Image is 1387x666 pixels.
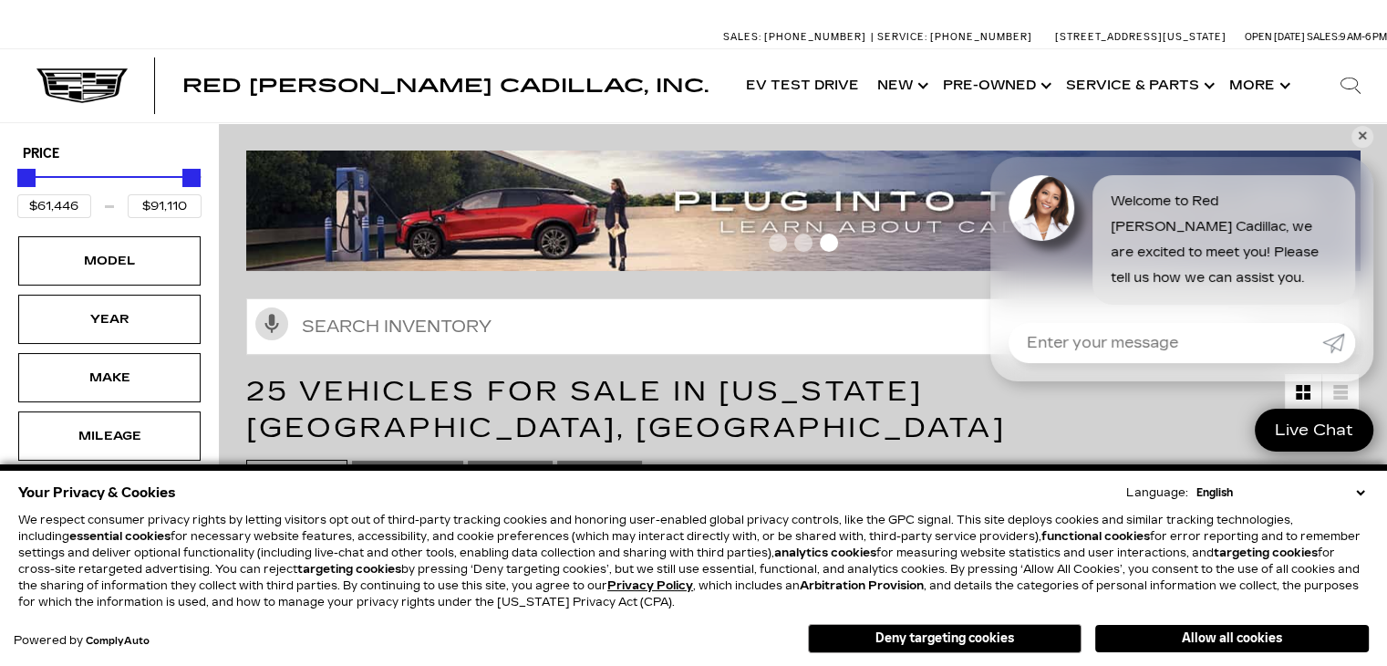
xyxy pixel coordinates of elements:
[1192,484,1369,501] select: Language Select
[737,49,868,122] a: EV Test Drive
[1041,530,1150,543] strong: functional cookies
[1057,49,1220,122] a: Service & Parts
[769,234,787,252] span: Go to slide 1
[723,31,761,43] span: Sales:
[64,368,155,388] div: Make
[1126,487,1188,498] div: Language:
[17,169,36,187] div: Minimum Price
[723,32,871,42] a: Sales: [PHONE_NUMBER]
[1009,323,1322,363] input: Enter your message
[868,49,934,122] a: New
[607,579,693,592] a: Privacy Policy
[18,295,201,344] div: YearYear
[18,512,1369,610] p: We respect consumer privacy rights by letting visitors opt out of third-party tracking cookies an...
[23,146,196,162] h5: Price
[18,480,176,505] span: Your Privacy & Cookies
[1340,31,1387,43] span: 9 AM-6 PM
[18,353,201,402] div: MakeMake
[18,236,201,286] div: ModelModel
[36,68,128,103] img: Cadillac Dark Logo with Cadillac White Text
[877,31,927,43] span: Service:
[255,307,288,340] svg: Click to toggle on voice search
[808,624,1082,653] button: Deny targeting cookies
[1055,31,1227,43] a: [STREET_ADDRESS][US_STATE]
[934,49,1057,122] a: Pre-Owned
[128,194,202,218] input: Maximum
[14,635,150,647] div: Powered by
[182,75,709,97] span: Red [PERSON_NAME] Cadillac, Inc.
[871,32,1037,42] a: Service: [PHONE_NUMBER]
[1220,49,1296,122] button: More
[69,530,171,543] strong: essential cookies
[182,169,201,187] div: Maximum Price
[774,546,876,559] strong: analytics cookies
[246,151,1373,271] img: ev-blog-post-banners4
[64,309,155,329] div: Year
[17,194,91,218] input: Minimum
[1307,31,1340,43] span: Sales:
[764,31,866,43] span: [PHONE_NUMBER]
[930,31,1032,43] span: [PHONE_NUMBER]
[1255,409,1373,452] a: Live Chat
[182,77,709,95] a: Red [PERSON_NAME] Cadillac, Inc.
[1245,31,1305,43] span: Open [DATE]
[1266,420,1362,441] span: Live Chat
[86,636,150,647] a: ComplyAuto
[800,579,924,592] strong: Arbitration Provision
[1095,625,1369,652] button: Allow all cookies
[18,411,201,461] div: MileageMileage
[246,298,1360,355] input: Search Inventory
[64,426,155,446] div: Mileage
[1009,175,1074,241] img: Agent profile photo
[246,375,1005,444] span: 25 Vehicles for Sale in [US_STATE][GEOGRAPHIC_DATA], [GEOGRAPHIC_DATA]
[794,234,813,252] span: Go to slide 2
[820,234,838,252] span: Go to slide 3
[1214,546,1318,559] strong: targeting cookies
[17,162,202,218] div: Price
[64,251,155,271] div: Model
[297,563,401,576] strong: targeting cookies
[1092,175,1355,305] div: Welcome to Red [PERSON_NAME] Cadillac, we are excited to meet you! Please tell us how we can assi...
[1322,323,1355,363] a: Submit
